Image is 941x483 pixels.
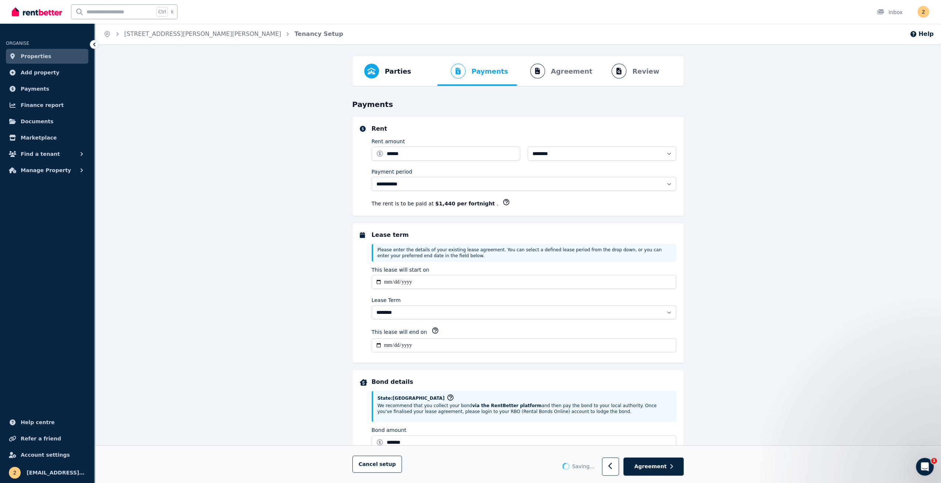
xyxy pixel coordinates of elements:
span: Please enter the details of your existing lease agreement. You can select a defined lease period ... [378,247,662,258]
button: Help [910,30,934,38]
span: Ctrl [156,7,168,17]
img: 25dickersonloop@gmail.com [917,6,929,18]
button: Parties [358,56,417,86]
img: Bond details [360,379,367,386]
nav: Breadcrumb [95,24,352,44]
button: Find a tenant [6,147,88,161]
span: State: [GEOGRAPHIC_DATA] [378,395,445,401]
span: Account settings [21,450,70,459]
h5: Bond details [372,378,676,386]
h5: Rent [372,124,676,133]
a: Properties [6,49,88,64]
img: 25dickersonloop@gmail.com [9,467,21,479]
a: Add property [6,65,88,80]
a: Marketplace [6,130,88,145]
span: ORGANISE [6,41,29,46]
a: Account settings [6,447,88,462]
p: The rent is to be paid at . [372,200,498,207]
button: Manage Property [6,163,88,178]
label: Rent amount [372,138,405,145]
span: Refer a friend [21,434,61,443]
span: Saving ... [572,463,595,470]
a: Help centre [6,415,88,430]
span: Marketplace [21,133,57,142]
span: Finance report [21,101,64,110]
a: [STREET_ADDRESS][PERSON_NAME][PERSON_NAME] [124,30,281,37]
a: Documents [6,114,88,129]
button: Agreement [623,458,683,476]
label: Payment period [372,168,412,175]
a: Payments [6,81,88,96]
p: We recommend that you collect your bond and then pay the bond to your local authority. Once you'v... [378,403,672,415]
span: Help centre [21,418,55,427]
span: Payments [471,66,508,77]
span: Tenancy Setup [294,30,343,38]
span: [EMAIL_ADDRESS][DOMAIN_NAME] [27,468,85,477]
span: Parties [385,66,411,77]
label: Lease Term [372,296,401,304]
iframe: Intercom live chat [916,458,934,476]
span: Find a tenant [21,150,60,158]
span: 1 [931,458,937,464]
h3: Payments [352,99,684,110]
div: Inbox [877,9,903,16]
span: k [171,9,173,15]
label: Bond amount [372,426,406,434]
h5: Lease term [372,231,676,239]
span: Manage Property [21,166,71,175]
span: Add property [21,68,60,77]
span: Payments [21,84,49,93]
span: Documents [21,117,54,126]
span: setup [379,461,396,468]
strong: via the RentBetter platform [472,403,542,408]
button: Cancelsetup [352,456,402,473]
label: This lease will start on [372,266,430,274]
span: Properties [21,52,51,61]
label: This lease will end on [372,328,427,336]
a: Refer a friend [6,431,88,446]
img: RentBetter [12,6,62,17]
a: Finance report [6,98,88,113]
b: $1,440 per fortnight [435,201,497,207]
nav: Progress [352,56,684,86]
button: Payments [437,56,514,86]
span: Cancel [359,462,396,467]
span: Agreement [634,463,667,470]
